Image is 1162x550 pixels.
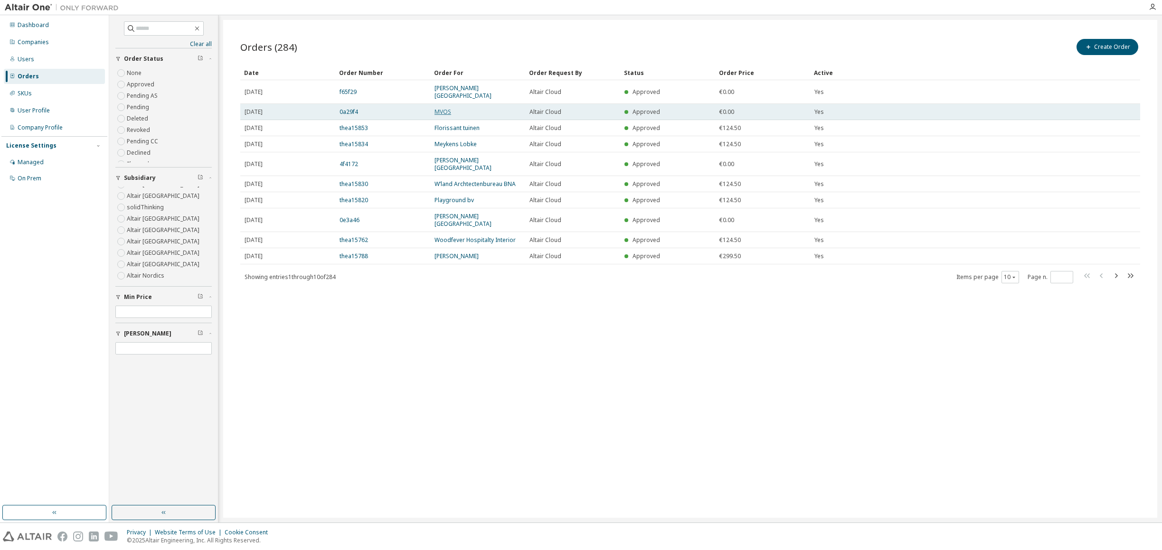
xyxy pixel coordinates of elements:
[1028,271,1073,283] span: Page n.
[435,196,474,204] a: Playground bv
[245,108,263,116] span: [DATE]
[127,213,201,224] label: Altair [GEOGRAPHIC_DATA]
[127,247,201,259] label: Altair [GEOGRAPHIC_DATA]
[719,160,734,168] span: €0.00
[245,124,263,132] span: [DATE]
[719,88,734,96] span: €0.00
[814,252,824,260] span: Yes
[719,108,734,116] span: €0.00
[127,124,152,136] label: Revoked
[18,73,39,80] div: Orders
[529,196,561,204] span: Altair Cloud
[633,160,660,168] span: Approved
[115,323,212,344] button: [PERSON_NAME]
[124,330,171,337] span: [PERSON_NAME]
[18,158,44,166] div: Managed
[115,48,212,69] button: Order Status
[1077,39,1138,55] button: Create Order
[633,196,660,204] span: Approved
[340,88,357,96] a: f65f29
[127,224,201,236] label: Altair [GEOGRAPHIC_DATA]
[633,140,660,148] span: Approved
[225,529,274,536] div: Cookie Consent
[814,180,824,188] span: Yes
[115,168,212,188] button: Subsidiary
[198,55,203,63] span: Clear filter
[115,287,212,308] button: Min Price
[245,236,263,244] span: [DATE]
[18,90,32,97] div: SKUs
[529,140,561,148] span: Altair Cloud
[245,273,336,281] span: Showing entries 1 through 10 of 284
[245,216,263,224] span: [DATE]
[127,90,160,102] label: Pending AS
[240,40,297,54] span: Orders (284)
[127,113,150,124] label: Deleted
[18,21,49,29] div: Dashboard
[340,216,359,224] a: 0e3a46
[198,174,203,182] span: Clear filter
[633,124,660,132] span: Approved
[245,140,263,148] span: [DATE]
[73,531,83,541] img: instagram.svg
[127,270,166,281] label: Altair Nordics
[529,124,561,132] span: Altair Cloud
[340,140,368,148] a: thea15834
[529,252,561,260] span: Altair Cloud
[127,236,201,247] label: Altair [GEOGRAPHIC_DATA]
[435,84,491,100] a: [PERSON_NAME][GEOGRAPHIC_DATA]
[529,216,561,224] span: Altair Cloud
[814,124,824,132] span: Yes
[435,236,516,244] a: Woodfever Hospitalty Interior
[529,180,561,188] span: Altair Cloud
[814,65,1083,80] div: Active
[340,236,368,244] a: thea15762
[434,65,521,80] div: Order For
[340,108,358,116] a: 0a29f4
[529,65,616,80] div: Order Request By
[435,124,480,132] a: Florissant tuinen
[340,252,368,260] a: thea15788
[435,252,479,260] a: [PERSON_NAME]
[245,252,263,260] span: [DATE]
[124,174,156,182] span: Subsidiary
[127,136,160,147] label: Pending CC
[719,236,741,244] span: €124.50
[435,156,491,172] a: [PERSON_NAME][GEOGRAPHIC_DATA]
[124,293,152,301] span: Min Price
[633,216,660,224] span: Approved
[814,216,824,224] span: Yes
[529,88,561,96] span: Altair Cloud
[719,140,741,148] span: €124.50
[127,529,155,536] div: Privacy
[814,140,824,148] span: Yes
[435,108,451,116] a: MVOS
[198,293,203,301] span: Clear filter
[89,531,99,541] img: linkedin.svg
[956,271,1019,283] span: Items per page
[435,140,477,148] a: Meykens Lobke
[814,236,824,244] span: Yes
[127,158,151,170] label: Flagged
[18,56,34,63] div: Users
[340,196,368,204] a: thea15820
[127,536,274,544] p: © 2025 Altair Engineering, Inc. All Rights Reserved.
[633,252,660,260] span: Approved
[127,259,201,270] label: Altair [GEOGRAPHIC_DATA]
[124,55,163,63] span: Order Status
[633,108,660,116] span: Approved
[529,236,561,244] span: Altair Cloud
[198,330,203,337] span: Clear filter
[245,196,263,204] span: [DATE]
[18,175,41,182] div: On Prem
[1004,273,1017,281] button: 10
[719,124,741,132] span: €124.50
[814,196,824,204] span: Yes
[624,65,711,80] div: Status
[339,65,426,80] div: Order Number
[127,147,152,158] label: Declined
[6,142,57,149] div: License Settings
[435,180,516,188] a: W’land Archtectenbureau BNA
[127,190,201,202] label: Altair [GEOGRAPHIC_DATA]
[814,88,824,96] span: Yes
